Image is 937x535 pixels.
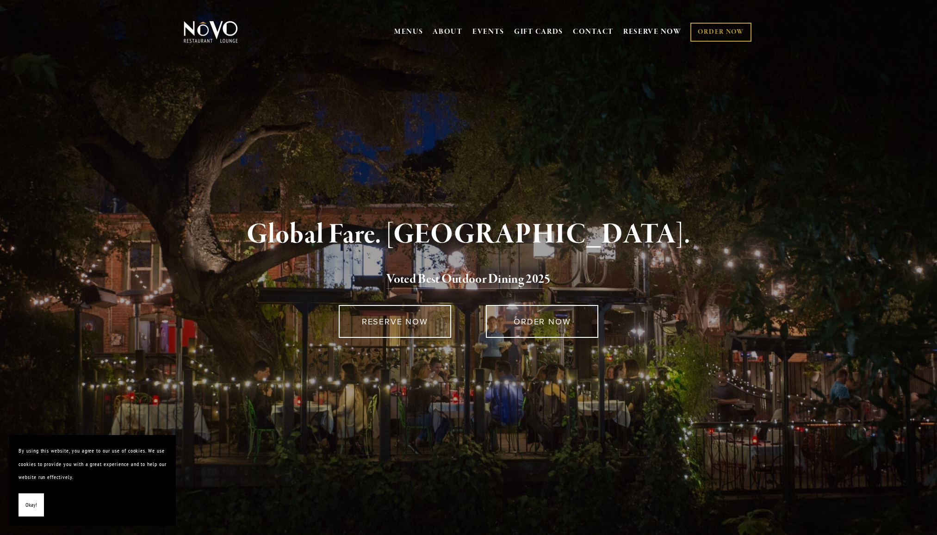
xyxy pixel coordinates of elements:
a: EVENTS [472,27,504,37]
section: Cookie banner [9,435,176,526]
h2: 5 [199,270,738,289]
a: ABOUT [433,27,463,37]
a: MENUS [394,27,423,37]
button: Okay! [19,493,44,517]
img: Novo Restaurant &amp; Lounge [182,20,240,44]
span: Okay! [25,498,37,512]
a: Voted Best Outdoor Dining 202 [386,271,544,289]
p: By using this website, you agree to our use of cookies. We use cookies to provide you with a grea... [19,444,167,484]
a: GIFT CARDS [514,23,563,41]
a: ORDER NOW [486,305,598,338]
a: RESERVE NOW [623,23,682,41]
a: ORDER NOW [690,23,751,42]
a: CONTACT [573,23,614,41]
strong: Global Fare. [GEOGRAPHIC_DATA]. [247,217,690,252]
a: RESERVE NOW [339,305,451,338]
